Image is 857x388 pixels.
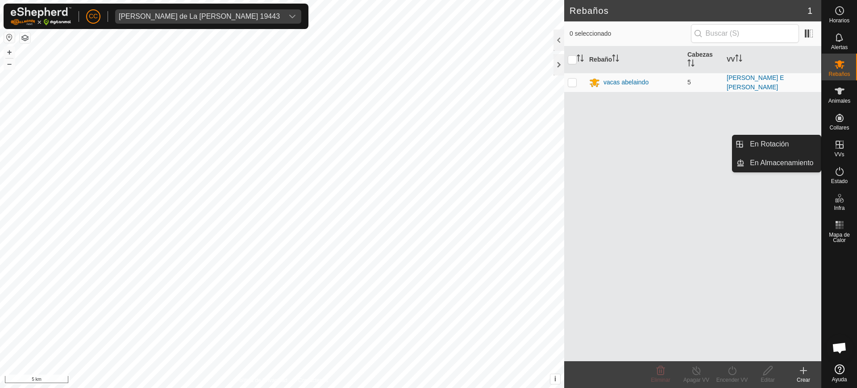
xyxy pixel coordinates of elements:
div: Apagar VV [678,376,714,384]
span: En Rotación [750,139,789,150]
button: Capas del Mapa [20,33,30,43]
th: VV [723,46,821,73]
div: Editar [750,376,786,384]
span: Animales [828,98,850,104]
span: 1 [807,4,812,17]
div: [PERSON_NAME] de La [PERSON_NAME] 19443 [119,13,280,20]
span: Rebaños [828,71,850,77]
a: Ayuda [822,361,857,386]
a: [PERSON_NAME] E [PERSON_NAME] [727,74,784,91]
button: i [550,374,560,384]
div: dropdown trigger [283,9,301,24]
a: Chat abierto [826,334,853,361]
span: Estado [831,179,848,184]
div: vacas abelaindo [603,78,649,87]
a: En Almacenamiento [745,154,821,172]
div: Crear [786,376,821,384]
span: Collares [829,125,849,130]
a: Política de Privacidad [236,376,287,384]
a: En Rotación [745,135,821,153]
button: Restablecer Mapa [4,32,15,43]
span: 0 seleccionado [570,29,691,38]
h2: Rebaños [570,5,807,16]
th: Rebaño [586,46,684,73]
span: i [554,375,556,383]
span: Mapa de Calor [824,232,855,243]
button: – [4,58,15,69]
li: En Rotación [732,135,821,153]
input: Buscar (S) [691,24,799,43]
span: En Almacenamiento [750,158,813,168]
span: Eliminar [651,377,670,383]
th: Cabezas [684,46,723,73]
p-sorticon: Activar para ordenar [735,56,742,63]
span: Ayuda [832,377,847,382]
span: Alertas [831,45,848,50]
span: 5 [687,79,691,86]
span: CC [89,12,98,21]
button: + [4,47,15,58]
p-sorticon: Activar para ordenar [612,56,619,63]
div: Encender VV [714,376,750,384]
span: VVs [834,152,844,157]
span: Horarios [829,18,849,23]
span: Jose Manuel Olivera de La Vega 19443 [115,9,283,24]
p-sorticon: Activar para ordenar [577,56,584,63]
li: En Almacenamiento [732,154,821,172]
span: Infra [834,205,845,211]
img: Logo Gallagher [11,7,71,25]
p-sorticon: Activar para ordenar [687,61,695,68]
a: Contáctenos [298,376,328,384]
